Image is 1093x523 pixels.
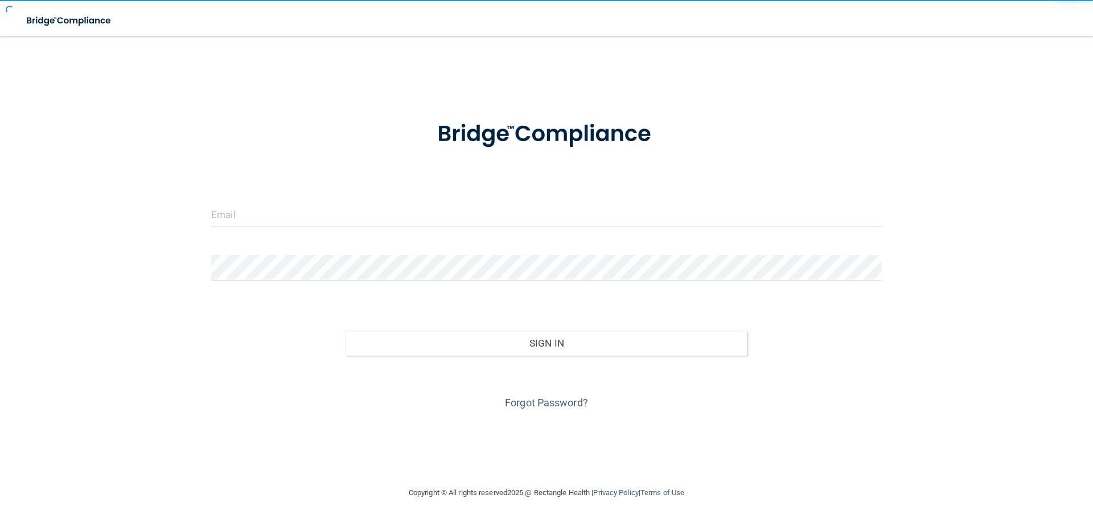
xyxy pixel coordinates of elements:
img: bridge_compliance_login_screen.278c3ca4.svg [414,105,679,164]
img: bridge_compliance_login_screen.278c3ca4.svg [17,9,122,32]
button: Sign In [346,331,748,356]
div: Copyright © All rights reserved 2025 @ Rectangle Health | | [339,475,754,511]
input: Email [211,201,882,227]
a: Forgot Password? [505,397,588,409]
a: Privacy Policy [593,488,638,497]
a: Terms of Use [640,488,684,497]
